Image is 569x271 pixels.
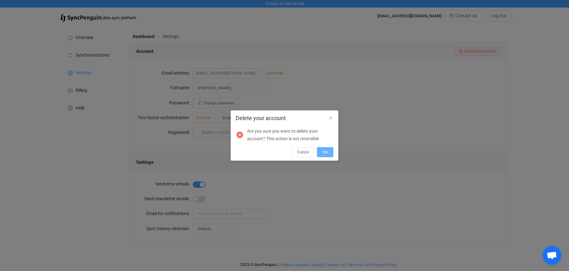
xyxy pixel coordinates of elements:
p: Are you sure you want to delete your account? This action is not reversible [247,127,330,142]
span: Cancel [297,150,309,154]
button: Close [328,115,333,121]
button: Cancel [292,147,314,157]
button: Yes [317,147,333,157]
span: Yes [322,150,328,154]
div: Open chat [543,246,561,265]
span: Delete your account [236,115,286,121]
